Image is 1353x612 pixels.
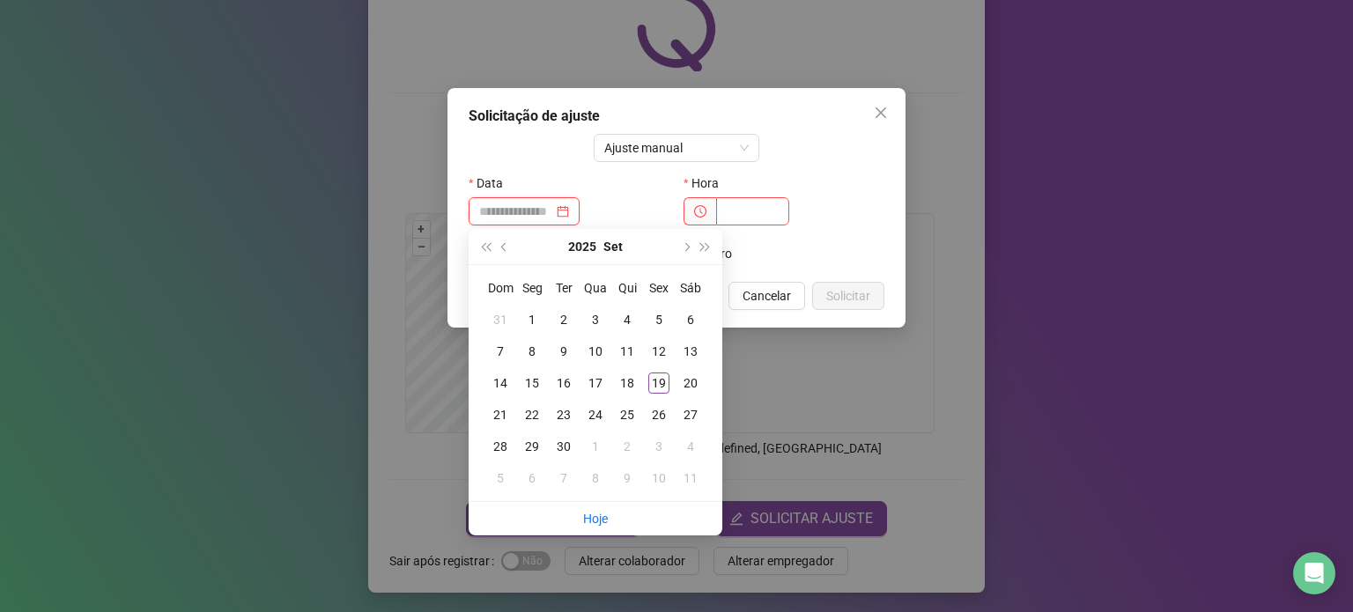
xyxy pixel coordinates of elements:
[521,309,543,330] div: 1
[490,309,511,330] div: 31
[617,309,638,330] div: 4
[680,309,701,330] div: 6
[469,169,514,197] label: Data
[548,462,580,494] td: 2025-10-07
[548,431,580,462] td: 2025-09-30
[643,304,675,335] td: 2025-09-05
[680,404,701,425] div: 27
[490,372,511,394] div: 14
[469,106,884,127] div: Solicitação de ajuste
[611,431,643,462] td: 2025-10-02
[604,135,750,161] span: Ajuste manual
[643,399,675,431] td: 2025-09-26
[611,304,643,335] td: 2025-09-04
[675,272,706,304] th: Sáb
[490,468,511,489] div: 5
[484,272,516,304] th: Dom
[548,272,580,304] th: Ter
[484,304,516,335] td: 2025-08-31
[611,272,643,304] th: Qui
[680,341,701,362] div: 13
[516,431,548,462] td: 2025-09-29
[568,229,596,264] button: year panel
[583,512,608,526] a: Hoje
[603,229,623,264] button: month panel
[585,436,606,457] div: 1
[675,367,706,399] td: 2025-09-20
[617,372,638,394] div: 18
[617,436,638,457] div: 2
[611,335,643,367] td: 2025-09-11
[643,335,675,367] td: 2025-09-12
[516,335,548,367] td: 2025-09-08
[728,282,805,310] button: Cancelar
[684,169,730,197] label: Hora
[495,229,514,264] button: prev-year
[548,335,580,367] td: 2025-09-09
[680,436,701,457] div: 4
[490,341,511,362] div: 7
[548,399,580,431] td: 2025-09-23
[580,399,611,431] td: 2025-09-24
[648,341,669,362] div: 12
[585,372,606,394] div: 17
[553,341,574,362] div: 9
[476,229,495,264] button: super-prev-year
[675,399,706,431] td: 2025-09-27
[617,468,638,489] div: 9
[580,367,611,399] td: 2025-09-17
[1293,552,1335,594] div: Open Intercom Messenger
[580,304,611,335] td: 2025-09-03
[643,431,675,462] td: 2025-10-03
[580,272,611,304] th: Qua
[521,436,543,457] div: 29
[812,282,884,310] button: Solicitar
[680,372,701,394] div: 20
[521,341,543,362] div: 8
[516,399,548,431] td: 2025-09-22
[585,341,606,362] div: 10
[643,462,675,494] td: 2025-10-10
[553,309,574,330] div: 2
[874,106,888,120] span: close
[643,272,675,304] th: Sex
[675,462,706,494] td: 2025-10-11
[867,99,895,127] button: Close
[553,372,574,394] div: 16
[484,399,516,431] td: 2025-09-21
[611,399,643,431] td: 2025-09-25
[580,462,611,494] td: 2025-10-08
[484,431,516,462] td: 2025-09-28
[490,404,511,425] div: 21
[675,304,706,335] td: 2025-09-06
[676,229,695,264] button: next-year
[521,468,543,489] div: 6
[521,372,543,394] div: 15
[694,205,706,218] span: clock-circle
[548,367,580,399] td: 2025-09-16
[516,367,548,399] td: 2025-09-15
[521,404,543,425] div: 22
[648,309,669,330] div: 5
[680,468,701,489] div: 11
[643,367,675,399] td: 2025-09-19
[484,462,516,494] td: 2025-10-05
[696,229,715,264] button: super-next-year
[617,404,638,425] div: 25
[484,335,516,367] td: 2025-09-07
[648,404,669,425] div: 26
[585,468,606,489] div: 8
[675,431,706,462] td: 2025-10-04
[585,309,606,330] div: 3
[516,304,548,335] td: 2025-09-01
[548,304,580,335] td: 2025-09-02
[516,272,548,304] th: Seg
[648,436,669,457] div: 3
[553,436,574,457] div: 30
[516,462,548,494] td: 2025-10-06
[648,372,669,394] div: 19
[617,341,638,362] div: 11
[611,367,643,399] td: 2025-09-18
[585,404,606,425] div: 24
[553,468,574,489] div: 7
